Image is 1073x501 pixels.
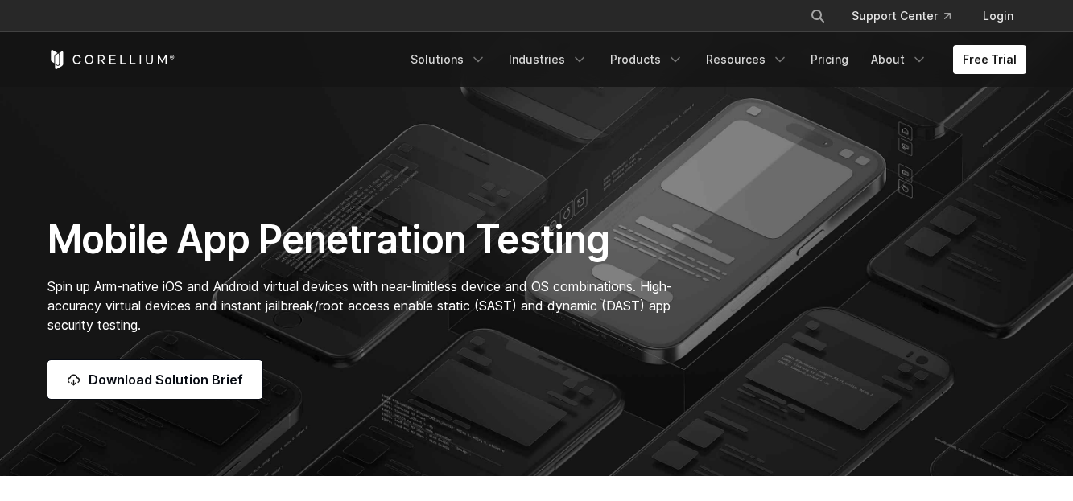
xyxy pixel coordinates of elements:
a: Products [600,45,693,74]
button: Search [803,2,832,31]
div: Navigation Menu [401,45,1026,74]
h1: Mobile App Penetration Testing [47,216,689,264]
a: Corellium Home [47,50,175,69]
a: Industries [499,45,597,74]
div: Navigation Menu [790,2,1026,31]
span: Download Solution Brief [89,370,243,389]
a: Support Center [839,2,964,31]
a: About [861,45,937,74]
a: Free Trial [953,45,1026,74]
a: Login [970,2,1026,31]
a: Solutions [401,45,496,74]
a: Resources [696,45,798,74]
span: Spin up Arm-native iOS and Android virtual devices with near-limitless device and OS combinations... [47,278,672,333]
a: Pricing [801,45,858,74]
a: Download Solution Brief [47,360,262,399]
